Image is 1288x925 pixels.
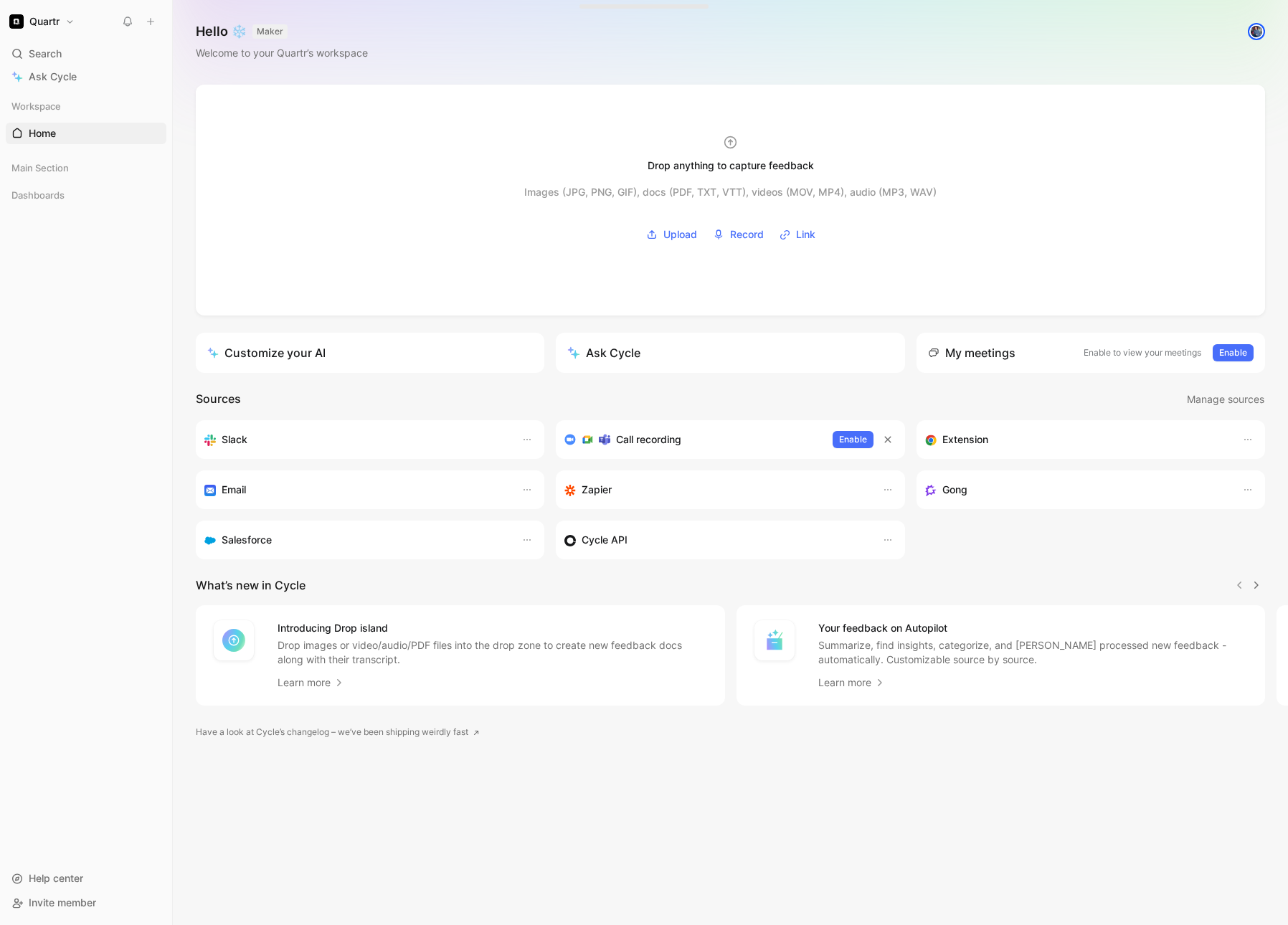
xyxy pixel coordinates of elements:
[6,43,166,65] div: Search
[222,431,247,448] h3: Slack
[1249,24,1264,39] img: avatar
[6,157,166,179] div: Main Section
[567,344,640,361] div: Ask Cycle
[925,431,1228,448] div: Capture feedback from anywhere on the web
[663,226,697,243] span: Upload
[1219,346,1247,360] span: Enable
[6,95,166,117] div: Workspace
[207,344,326,361] div: Customize your AI
[29,872,83,884] span: Help center
[6,66,166,87] a: Ask Cycle
[925,481,1228,498] div: Capture feedback from your incoming calls
[196,44,368,62] div: Welcome to your Quartr’s workspace
[556,333,904,373] button: Ask Cycle
[252,24,288,39] button: MAKER
[1084,346,1201,360] p: Enable to view your meetings
[833,431,873,448] button: Enable
[818,620,1249,637] h4: Your feedback on Autopilot
[1187,391,1264,408] span: Manage sources
[775,224,820,245] button: Link
[29,896,96,909] span: Invite member
[11,188,65,202] span: Dashboards
[564,531,867,549] div: Sync customers & send feedback from custom sources. Get inspired by our favorite use case
[582,531,628,549] h3: Cycle API
[524,184,937,201] div: Images (JPG, PNG, GIF), docs (PDF, TXT, VTT), videos (MOV, MP4), audio (MP3, WAV)
[204,431,507,448] div: Sync your customers, send feedback and get updates in Slack
[1213,344,1254,361] button: Enable
[708,224,769,245] button: Record
[29,15,60,28] h1: Quartr
[942,431,988,448] h3: Extension
[564,431,820,448] div: Record & transcribe meetings from Zoom, Meet & Teams.
[6,184,166,210] div: Dashboards
[641,224,702,245] button: Upload
[6,123,166,144] a: Home
[11,99,61,113] span: Workspace
[196,23,368,40] h1: Hello ❄️
[278,620,708,637] h4: Introducing Drop island
[29,68,77,85] span: Ask Cycle
[196,577,306,594] h2: What’s new in Cycle
[839,432,867,447] span: Enable
[29,45,62,62] span: Search
[818,638,1249,667] p: Summarize, find insights, categorize, and [PERSON_NAME] processed new feedback - automatically. C...
[11,161,69,175] span: Main Section
[278,674,345,691] a: Learn more
[6,184,166,206] div: Dashboards
[730,226,764,243] span: Record
[582,481,612,498] h3: Zapier
[204,481,507,498] div: Forward emails to your feedback inbox
[564,481,867,498] div: Capture feedback from thousands of sources with Zapier (survey results, recordings, sheets, etc).
[9,14,24,29] img: Quartr
[648,157,814,174] div: Drop anything to capture feedback
[222,531,272,549] h3: Salesforce
[6,11,78,32] button: QuartrQuartr
[6,157,166,183] div: Main Section
[222,481,246,498] h3: Email
[928,344,1015,361] div: My meetings
[29,126,56,141] span: Home
[6,892,166,914] div: Invite member
[796,226,815,243] span: Link
[616,431,681,448] h3: Call recording
[6,868,166,889] div: Help center
[818,674,886,691] a: Learn more
[196,333,544,373] a: Customize your AI
[196,390,241,409] h2: Sources
[196,725,480,739] a: Have a look at Cycle’s changelog – we’ve been shipping weirdly fast
[942,481,967,498] h3: Gong
[1186,390,1265,409] button: Manage sources
[278,638,708,667] p: Drop images or video/audio/PDF files into the drop zone to create new feedback docs along with th...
